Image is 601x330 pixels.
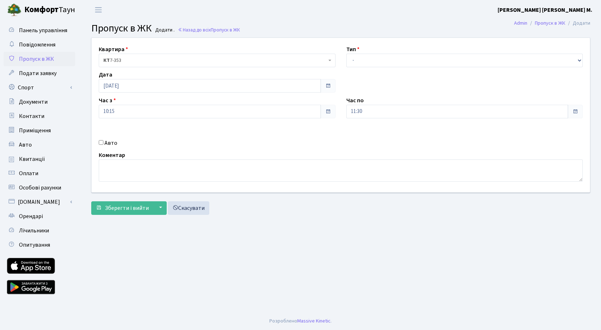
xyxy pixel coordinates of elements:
[19,112,44,120] span: Контакти
[503,16,601,31] nav: breadcrumb
[4,80,75,95] a: Спорт
[99,45,128,54] label: Квартира
[19,98,48,106] span: Документи
[7,3,21,17] img: logo.png
[514,19,527,27] a: Admin
[535,19,565,27] a: Пропуск в ЖК
[4,223,75,238] a: Лічильники
[4,152,75,166] a: Квитанції
[99,70,112,79] label: Дата
[19,55,54,63] span: Пропуск в ЖК
[24,4,75,16] span: Таун
[19,141,32,149] span: Авто
[565,19,590,27] li: Додати
[4,38,75,52] a: Повідомлення
[19,69,57,77] span: Подати заявку
[19,127,51,134] span: Приміщення
[99,151,125,159] label: Коментар
[4,95,75,109] a: Документи
[104,139,117,147] label: Авто
[19,212,43,220] span: Орендарі
[103,57,327,64] span: <b>КТ</b>&nbsp;&nbsp;&nbsp;&nbsp;7-353
[91,201,153,215] button: Зберегти і вийти
[99,54,336,67] span: <b>КТ</b>&nbsp;&nbsp;&nbsp;&nbsp;7-353
[19,26,67,34] span: Панель управління
[4,109,75,123] a: Контакти
[19,184,61,192] span: Особові рахунки
[4,195,75,209] a: [DOMAIN_NAME]
[154,27,175,33] small: Додати .
[211,26,240,33] span: Пропуск в ЖК
[168,201,209,215] a: Скасувати
[4,123,75,138] a: Приміщення
[4,66,75,80] a: Подати заявку
[91,21,152,35] span: Пропуск в ЖК
[105,204,149,212] span: Зберегти і вийти
[4,166,75,181] a: Оплати
[178,26,240,33] a: Назад до всіхПропуск в ЖК
[19,227,49,235] span: Лічильники
[19,41,55,49] span: Повідомлення
[346,96,364,105] label: Час по
[4,52,75,66] a: Пропуск в ЖК
[297,317,331,325] a: Massive Kinetic
[4,238,75,252] a: Опитування
[103,57,110,64] b: КТ
[99,96,116,105] label: Час з
[346,45,360,54] label: Тип
[4,138,75,152] a: Авто
[269,317,332,325] div: Розроблено .
[19,169,38,177] span: Оплати
[498,6,592,14] a: [PERSON_NAME] [PERSON_NAME] М.
[4,181,75,195] a: Особові рахунки
[4,23,75,38] a: Панель управління
[24,4,59,15] b: Комфорт
[4,209,75,223] a: Орендарі
[19,155,45,163] span: Квитанції
[89,4,107,16] button: Переключити навігацію
[19,241,50,249] span: Опитування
